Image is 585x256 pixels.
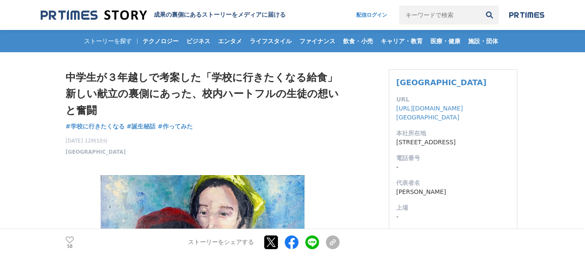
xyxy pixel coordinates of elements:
a: ビジネス [183,30,214,52]
a: 成果の裏側にあるストーリーをメディアに届ける 成果の裏側にあるストーリーをメディアに届ける [41,9,286,21]
h1: 中学生が３年越しで考案した「学校に行きたくなる給食」新しい献立の裏側にあった、校内ハートフルの生徒の想いと奮闘 [66,69,340,119]
dd: - [396,212,510,221]
h2: 成果の裏側にあるストーリーをメディアに届ける [154,11,286,19]
a: エンタメ [215,30,245,52]
a: 医療・健康 [427,30,464,52]
p: ストーリーをシェアする [188,239,254,247]
span: キャリア・教育 [377,37,426,45]
a: 配信ログイン [348,6,396,24]
img: 成果の裏側にあるストーリーをメディアに届ける [41,9,147,21]
a: キャリア・教育 [377,30,426,52]
a: #誕生秘話 [127,122,156,131]
dt: 代表者名 [396,179,510,188]
a: #作ってみた [158,122,193,131]
a: テクノロジー [139,30,182,52]
dt: URL [396,95,510,104]
dt: 資本金 [396,228,510,237]
span: テクノロジー [139,37,182,45]
span: ライフスタイル [246,37,295,45]
p: 58 [66,244,74,249]
img: prtimes [509,12,544,18]
dt: 電話番号 [396,154,510,163]
a: 飲食・小売 [340,30,376,52]
a: [URL][DOMAIN_NAME][GEOGRAPHIC_DATA] [396,105,463,121]
span: #作ってみた [158,122,193,130]
span: 施設・団体 [465,37,501,45]
span: #学校に行きたくなる [66,122,125,130]
dt: 上場 [396,203,510,212]
span: ファイナンス [296,37,339,45]
span: [DATE] 12時10分 [66,137,126,145]
span: エンタメ [215,37,245,45]
button: 検索 [480,6,499,24]
dt: 本社所在地 [396,129,510,138]
span: 飲食・小売 [340,37,376,45]
dd: [STREET_ADDRESS] [396,138,510,147]
input: キーワードで検索 [399,6,480,24]
span: ビジネス [183,37,214,45]
a: ライフスタイル [246,30,295,52]
dd: [PERSON_NAME] [396,188,510,196]
a: 施設・団体 [465,30,501,52]
dd: - [396,163,510,172]
a: [GEOGRAPHIC_DATA] [66,148,126,156]
span: 医療・健康 [427,37,464,45]
a: [GEOGRAPHIC_DATA] [396,78,487,87]
a: #学校に行きたくなる [66,122,125,131]
span: #誕生秘話 [127,122,156,130]
a: ファイナンス [296,30,339,52]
